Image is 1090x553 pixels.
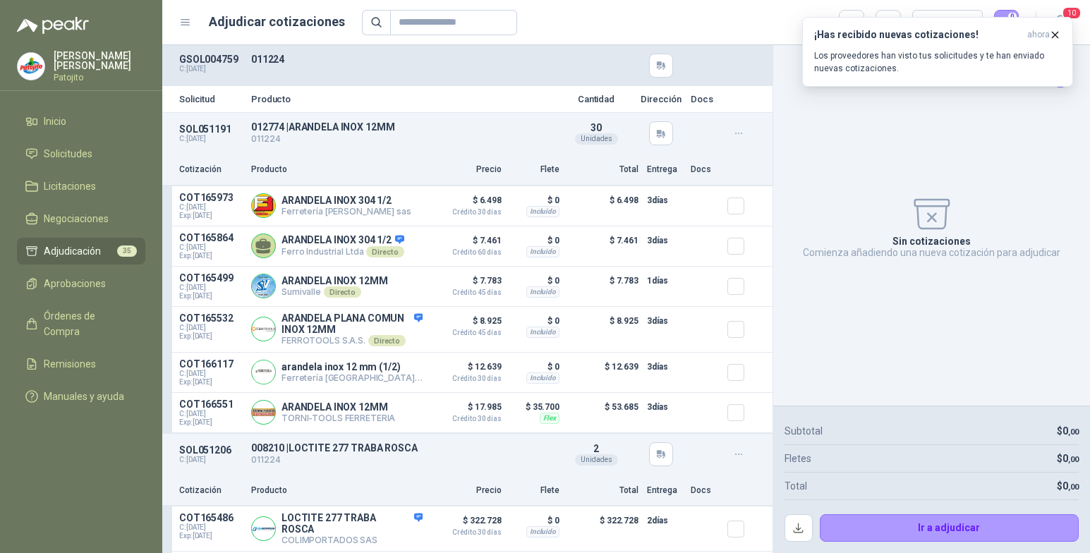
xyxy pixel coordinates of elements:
[281,361,423,372] p: arandela inox 12 mm (1/2)
[431,399,502,423] p: $ 17.985
[44,211,109,226] span: Negociaciones
[44,114,66,129] span: Inicio
[54,51,145,71] p: [PERSON_NAME] [PERSON_NAME]
[994,10,1019,35] button: 0
[802,17,1073,87] button: ¡Has recibido nuevas cotizaciones!ahora Los proveedores han visto tus solicitudes y te han enviad...
[568,312,638,346] p: $ 8.925
[368,335,406,346] div: Directo
[431,249,502,256] span: Crédito 60 días
[568,192,638,220] p: $ 6.498
[1068,455,1079,464] span: ,00
[179,410,243,418] span: C: [DATE]
[179,378,243,387] span: Exp: [DATE]
[431,484,502,497] p: Precio
[561,95,631,104] p: Cantidad
[1068,482,1079,492] span: ,00
[251,484,423,497] p: Producto
[54,73,145,82] p: Patojito
[179,456,243,464] p: C: [DATE]
[17,108,145,135] a: Inicio
[640,95,682,104] p: Dirección
[568,399,638,427] p: $ 53.685
[252,360,275,384] img: Company Logo
[179,243,243,252] span: C: [DATE]
[281,512,423,535] p: LOCTITE 277 TRABA ROSCA
[1057,423,1079,439] p: $
[785,451,811,466] p: Fletes
[1027,29,1050,41] span: ahora
[179,399,243,410] p: COT166551
[117,245,137,257] span: 35
[251,121,552,133] p: 012774 | ARANDELA INOX 12MM
[17,383,145,410] a: Manuales y ayuda
[179,163,243,176] p: Cotización
[785,478,807,494] p: Total
[179,324,243,332] span: C: [DATE]
[814,29,1022,41] h3: ¡Has recibido nuevas cotizaciones!
[44,276,106,291] span: Aprobaciones
[252,401,275,424] img: Company Logo
[179,135,243,143] p: C: [DATE]
[803,247,1060,258] p: Comienza añadiendo una nueva cotización para adjudicar
[647,192,682,209] p: 3 días
[526,206,559,217] div: Incluido
[431,289,502,296] span: Crédito 45 días
[510,312,559,329] p: $ 0
[179,54,243,65] p: GSOL004759
[17,140,145,167] a: Solicitudes
[526,327,559,338] div: Incluido
[526,246,559,257] div: Incluido
[921,12,962,33] div: Precio
[575,133,618,145] div: Unidades
[526,526,559,537] div: Incluido
[251,95,552,104] p: Producto
[510,358,559,375] p: $ 0
[431,209,502,216] span: Crédito 30 días
[575,454,618,466] div: Unidades
[892,236,971,247] p: Sin cotizaciones
[1062,480,1079,492] span: 0
[44,356,96,372] span: Remisiones
[431,375,502,382] span: Crédito 30 días
[281,413,395,423] p: TORNI-TOOLS FERRETERIA
[251,454,552,467] p: 011224
[281,401,395,413] p: ARANDELA INOX 12MM
[44,243,101,259] span: Adjudicación
[691,484,719,497] p: Docs
[281,335,423,346] p: FERROTOOLS S.A.S.
[568,272,638,300] p: $ 7.783
[18,53,44,80] img: Company Logo
[366,246,404,257] div: Directo
[179,212,243,220] span: Exp: [DATE]
[17,238,145,265] a: Adjudicación35
[179,418,243,427] span: Exp: [DATE]
[814,49,1061,75] p: Los proveedores han visto tus solicitudes y te han enviado nuevas cotizaciones.
[820,514,1079,542] button: Ir a adjudicar
[179,192,243,203] p: COT165973
[44,146,92,162] span: Solicitudes
[647,512,682,529] p: 2 días
[251,442,552,454] p: 008210 | LOCTITE 277 TRABA ROSCA
[568,358,638,387] p: $ 12.639
[44,178,96,194] span: Licitaciones
[568,512,638,545] p: $ 322.728
[179,484,243,497] p: Cotización
[281,206,411,217] p: Ferretería [PERSON_NAME] sas
[281,372,423,383] p: Ferretería [GEOGRAPHIC_DATA][PERSON_NAME]
[431,415,502,423] span: Crédito 30 días
[251,54,552,65] p: 011224
[179,95,243,104] p: Solicitud
[17,270,145,297] a: Aprobaciones
[593,443,599,454] span: 2
[510,272,559,289] p: $ 0
[179,523,243,532] span: C: [DATE]
[691,95,719,104] p: Docs
[591,122,602,133] span: 30
[179,203,243,212] span: C: [DATE]
[179,292,243,300] span: Exp: [DATE]
[179,123,243,135] p: SOL051191
[324,286,361,298] div: Directo
[431,312,502,336] p: $ 8.925
[1068,427,1079,437] span: ,00
[281,195,411,206] p: ARANDELA INOX 304 1/2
